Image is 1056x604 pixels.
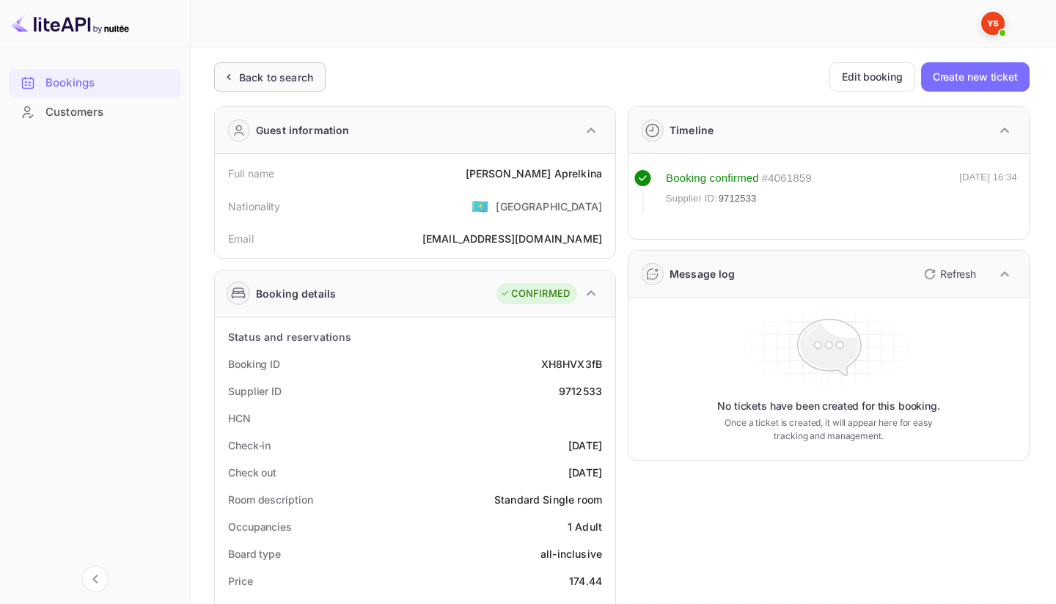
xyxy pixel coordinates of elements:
[45,75,174,92] div: Bookings
[959,170,1017,213] div: [DATE] 16:34
[9,69,181,96] a: Bookings
[9,98,181,127] div: Customers
[762,170,812,187] div: # 4061859
[228,356,280,372] div: Booking ID
[228,199,281,214] div: Nationality
[228,492,312,507] div: Room description
[422,231,602,246] div: [EMAIL_ADDRESS][DOMAIN_NAME]
[540,546,602,561] div: all-inclusive
[256,286,336,301] div: Booking details
[568,519,602,534] div: 1 Adult
[466,166,602,181] div: [PERSON_NAME] Aprelkina
[719,191,757,206] span: 9712533
[569,573,602,589] div: 174.44
[670,266,736,281] div: Message log
[915,262,982,286] button: Refresh
[228,465,276,480] div: Check out
[541,356,602,372] div: XH8HVX3fB
[228,166,274,181] div: Full name
[228,519,292,534] div: Occupancies
[568,438,602,453] div: [DATE]
[717,399,940,413] p: No tickets have been created for this booking.
[494,492,602,507] div: Standard Single room
[228,410,251,426] div: HCN
[829,62,915,92] button: Edit booking
[82,566,109,592] button: Collapse navigation
[496,199,602,214] div: [GEOGRAPHIC_DATA]
[228,231,254,246] div: Email
[228,438,271,453] div: Check-in
[256,122,350,138] div: Guest information
[722,416,936,443] p: Once a ticket is created, it will appear here for easy tracking and management.
[568,465,602,480] div: [DATE]
[228,383,282,399] div: Supplier ID
[9,98,181,125] a: Customers
[666,170,759,187] div: Booking confirmed
[12,12,129,35] img: LiteAPI logo
[228,573,253,589] div: Price
[45,104,174,121] div: Customers
[9,69,181,97] div: Bookings
[666,191,717,206] span: Supplier ID:
[239,70,313,85] div: Back to search
[559,383,602,399] div: 9712533
[228,546,281,561] div: Board type
[228,329,351,345] div: Status and reservations
[940,266,976,281] p: Refresh
[921,62,1030,92] button: Create new ticket
[670,122,714,138] div: Timeline
[472,193,488,219] span: United States
[500,287,570,301] div: CONFIRMED
[981,12,1005,35] img: Yandex Support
